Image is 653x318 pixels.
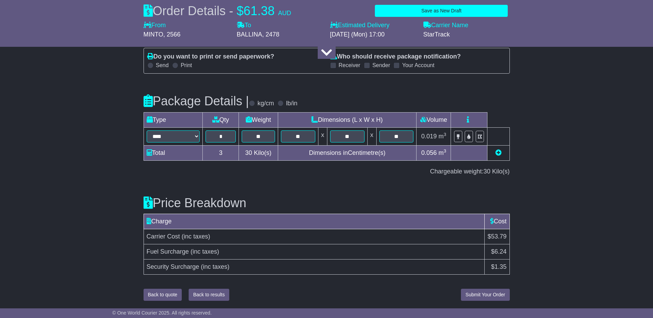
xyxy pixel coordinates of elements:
h3: Package Details | [144,94,249,108]
span: $ [237,4,244,18]
div: Order Details - [144,3,291,18]
label: Estimated Delivery [330,22,417,29]
span: , 2478 [262,31,280,38]
span: 30 [245,149,252,156]
span: (inc taxes) [191,248,219,255]
span: Submit Your Order [465,292,505,297]
button: Back to results [189,289,229,301]
span: m [439,133,446,140]
div: StarTrack [423,31,510,39]
label: Send [156,62,169,68]
sup: 3 [444,148,446,153]
label: Carrier Name [423,22,468,29]
td: Cost [485,214,509,229]
td: Volume [417,112,451,127]
label: Print [181,62,192,68]
span: $53.79 [487,233,506,240]
span: , 2566 [163,31,180,38]
td: Type [144,112,203,127]
span: Fuel Surcharge [147,248,189,255]
span: 61.38 [244,4,275,18]
span: $6.24 [491,248,506,255]
span: Security Surcharge [147,263,199,270]
span: Carrier Cost [147,233,180,240]
label: Receiver [339,62,360,68]
span: $1.35 [491,263,506,270]
span: AUD [278,10,291,17]
td: Total [144,145,203,160]
label: lb/in [286,100,297,107]
button: Save as New Draft [375,5,508,17]
span: BALLINA [237,31,262,38]
label: Sender [372,62,390,68]
label: Do you want to print or send paperwork? [147,53,274,61]
td: x [318,127,327,145]
td: Weight [239,112,278,127]
span: (inc taxes) [201,263,230,270]
div: Chargeable weight: Kilo(s) [144,168,510,176]
a: Add new item [495,149,502,156]
td: Qty [203,112,239,127]
div: [DATE] (Mon) 17:00 [330,31,417,39]
label: To [237,22,251,29]
h3: Price Breakdown [144,196,510,210]
span: © One World Courier 2025. All rights reserved. [112,310,212,316]
button: Submit Your Order [461,289,509,301]
label: From [144,22,166,29]
label: kg/cm [257,100,274,107]
td: x [367,127,376,145]
td: Dimensions (L x W x H) [278,112,417,127]
td: Dimensions in Centimetre(s) [278,145,417,160]
span: MINTO [144,31,164,38]
span: 30 [483,168,490,175]
label: Your Account [402,62,434,68]
span: m [439,149,446,156]
span: (inc taxes) [182,233,210,240]
td: Kilo(s) [239,145,278,160]
td: Charge [144,214,485,229]
td: 3 [203,145,239,160]
sup: 3 [444,132,446,137]
span: 0.056 [421,149,437,156]
span: 0.019 [421,133,437,140]
button: Back to quote [144,289,182,301]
